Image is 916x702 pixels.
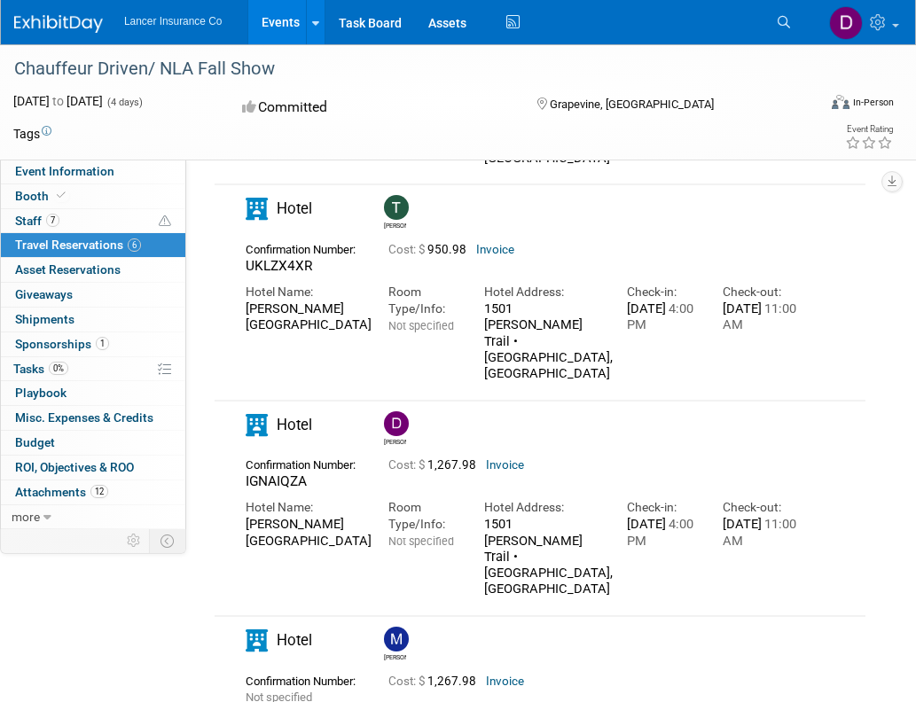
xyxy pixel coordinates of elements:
[1,283,185,307] a: Giveaways
[246,300,362,333] div: [PERSON_NAME][GEOGRAPHIC_DATA]
[246,669,362,689] div: Confirmation Number:
[829,6,863,40] img: Dana Turilli
[246,453,362,472] div: Confirmation Number:
[1,184,185,208] a: Booth
[246,284,362,300] div: Hotel Name:
[13,362,68,376] span: Tasks
[246,629,268,651] i: Hotel
[388,243,474,256] span: 950.98
[388,243,427,256] span: Cost: $
[550,97,714,111] span: Grapevine, [GEOGRAPHIC_DATA]
[627,516,693,548] span: 4:00 PM
[13,125,51,143] td: Tags
[723,284,792,300] div: Check-out:
[1,381,185,405] a: Playbook
[159,214,171,230] span: Potential Scheduling Conflict -- at least one attendee is tagged in another overlapping event.
[246,516,362,549] div: [PERSON_NAME][GEOGRAPHIC_DATA]
[106,97,143,108] span: (4 days)
[486,458,524,472] a: Invoice
[15,189,69,203] span: Booth
[15,287,73,301] span: Giveaways
[380,411,411,447] div: Dennis Kelly
[384,651,406,662] div: Matt Mushorn
[246,198,268,220] i: Hotel
[388,499,458,534] div: Room Type/Info:
[57,191,66,200] i: Booth reservation complete
[8,53,806,85] div: Chauffeur Driven/ NLA Fall Show
[627,516,696,549] div: [DATE]
[832,95,849,109] img: Format-Inperson.png
[627,300,693,332] span: 4:00 PM
[486,675,524,688] a: Invoice
[1,406,185,430] a: Misc. Expenses & Credits
[384,627,409,651] img: Matt Mushorn
[15,164,114,178] span: Event Information
[15,262,121,277] span: Asset Reservations
[277,416,312,433] span: Hotel
[388,319,454,332] span: Not specified
[96,337,109,350] span: 1
[15,386,67,400] span: Playbook
[15,485,108,499] span: Attachments
[246,473,307,489] span: IGNAIQZA
[14,15,103,33] img: ExhibitDay
[388,284,458,318] div: Room Type/Info:
[246,499,362,516] div: Hotel Name:
[1,233,185,257] a: Travel Reservations6
[388,458,427,472] span: Cost: $
[388,534,454,548] span: Not specified
[1,160,185,183] a: Event Information
[246,414,268,436] i: Hotel
[50,94,67,108] span: to
[484,300,600,381] div: 1501 [PERSON_NAME] Trail • [GEOGRAPHIC_DATA], [GEOGRAPHIC_DATA]
[484,499,600,516] div: Hotel Address:
[15,214,59,228] span: Staff
[1,357,185,381] a: Tasks0%
[384,220,406,230] div: Terry Fichter
[476,243,514,256] a: Invoice
[90,485,108,498] span: 12
[384,436,406,447] div: Dennis Kelly
[277,631,312,649] span: Hotel
[1,505,185,529] a: more
[15,312,74,326] span: Shipments
[15,337,109,351] span: Sponsorships
[484,284,600,300] div: Hotel Address:
[1,456,185,480] a: ROI, Objectives & ROO
[46,214,59,227] span: 7
[15,238,141,252] span: Travel Reservations
[384,195,409,220] img: Terry Fichter
[246,258,312,274] span: UKLZX4XR
[758,92,894,119] div: Event Format
[384,411,409,436] img: Dennis Kelly
[12,510,40,524] span: more
[723,516,792,549] div: [DATE]
[1,258,185,282] a: Asset Reservations
[1,431,185,455] a: Budget
[124,15,222,27] span: Lancer Insurance Co
[627,499,696,516] div: Check-in:
[1,308,185,331] a: Shipments
[388,675,427,688] span: Cost: $
[723,499,792,516] div: Check-out:
[15,410,153,425] span: Misc. Expenses & Credits
[845,125,893,134] div: Event Rating
[1,332,185,356] a: Sponsorships1
[388,458,483,472] span: 1,267.98
[852,96,894,109] div: In-Person
[627,300,696,333] div: [DATE]
[723,300,792,333] div: [DATE]
[246,238,362,257] div: Confirmation Number:
[128,238,141,252] span: 6
[484,516,600,597] div: 1501 [PERSON_NAME] Trail • [GEOGRAPHIC_DATA], [GEOGRAPHIC_DATA]
[49,362,68,375] span: 0%
[723,516,796,548] span: 11:00 AM
[150,529,186,552] td: Toggle Event Tabs
[723,300,796,332] span: 11:00 AM
[1,209,185,233] a: Staff7
[277,199,312,217] span: Hotel
[237,92,508,123] div: Committed
[380,627,411,662] div: Matt Mushorn
[627,284,696,300] div: Check-in:
[1,480,185,504] a: Attachments12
